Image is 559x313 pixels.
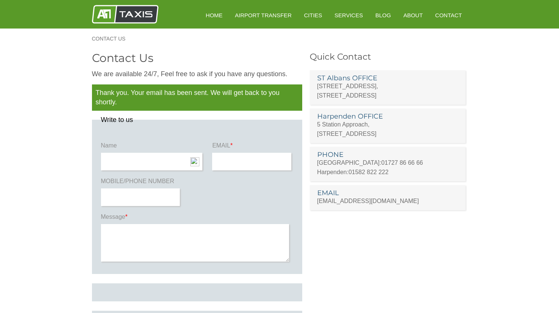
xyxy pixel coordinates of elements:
p: 5 Station Approach, [STREET_ADDRESS] [317,120,458,138]
a: 01727 86 66 66 [381,160,423,166]
p: We are available 24/7, Feel free to ask if you have any questions. [92,69,302,79]
img: A1 Taxis [92,5,158,24]
label: MOBILE/PHONE NUMBER [101,177,182,188]
p: [STREET_ADDRESS], [STREET_ADDRESS] [317,81,458,100]
a: About [398,6,428,24]
label: EMAIL [212,141,293,153]
a: Cities [299,6,327,24]
label: Name [101,141,205,153]
h3: ST Albans OFFICE [317,75,458,81]
a: Airport Transfer [230,6,297,24]
legend: Write to us [101,116,133,123]
a: Blog [370,6,396,24]
a: Contact Us [92,36,133,41]
h2: Contact Us [92,53,302,64]
h3: EMAIL [317,190,458,196]
p: [GEOGRAPHIC_DATA]: [317,158,458,167]
a: Services [329,6,368,24]
p: Thank you. Your email has been sent. We will get back to you shortly. [92,84,302,111]
a: 01582 822 222 [348,169,389,175]
a: HOME [200,6,228,24]
img: npw-badge-icon-locked.svg [190,157,199,166]
a: [EMAIL_ADDRESS][DOMAIN_NAME] [317,198,419,204]
h3: Quick Contact [310,53,467,61]
p: Harpenden: [317,167,458,177]
h3: PHONE [317,151,458,158]
h3: Harpenden OFFICE [317,113,458,120]
label: Message [101,213,293,224]
a: Contact [430,6,467,24]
